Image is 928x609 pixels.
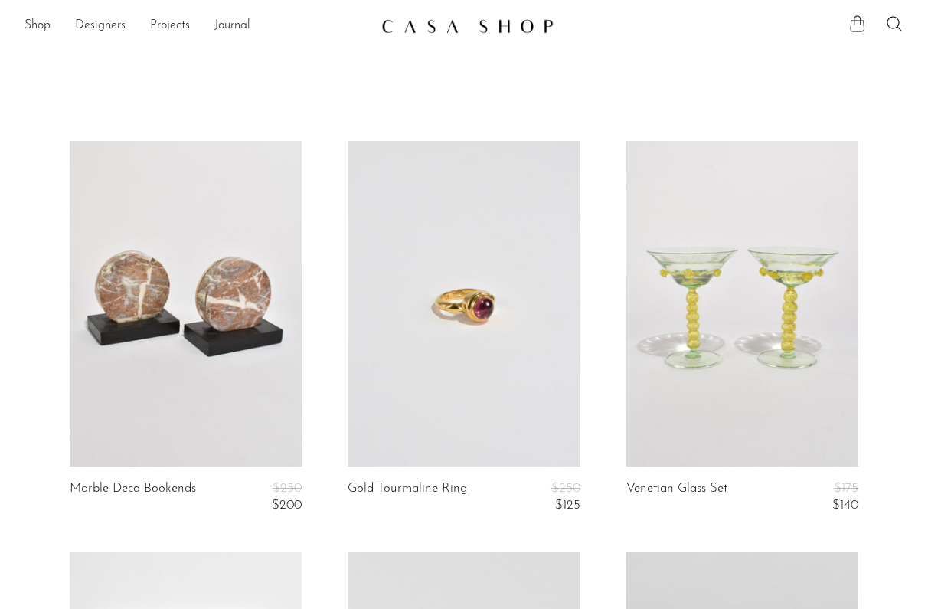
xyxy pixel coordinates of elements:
[25,13,369,39] nav: Desktop navigation
[150,16,190,36] a: Projects
[25,13,369,39] ul: NEW HEADER MENU
[348,482,467,513] a: Gold Tourmaline Ring
[626,482,727,513] a: Venetian Glass Set
[555,499,580,512] span: $125
[832,499,858,512] span: $140
[25,16,51,36] a: Shop
[214,16,250,36] a: Journal
[834,482,858,495] span: $175
[75,16,126,36] a: Designers
[551,482,580,495] span: $250
[272,499,302,512] span: $200
[273,482,302,495] span: $250
[70,482,196,513] a: Marble Deco Bookends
